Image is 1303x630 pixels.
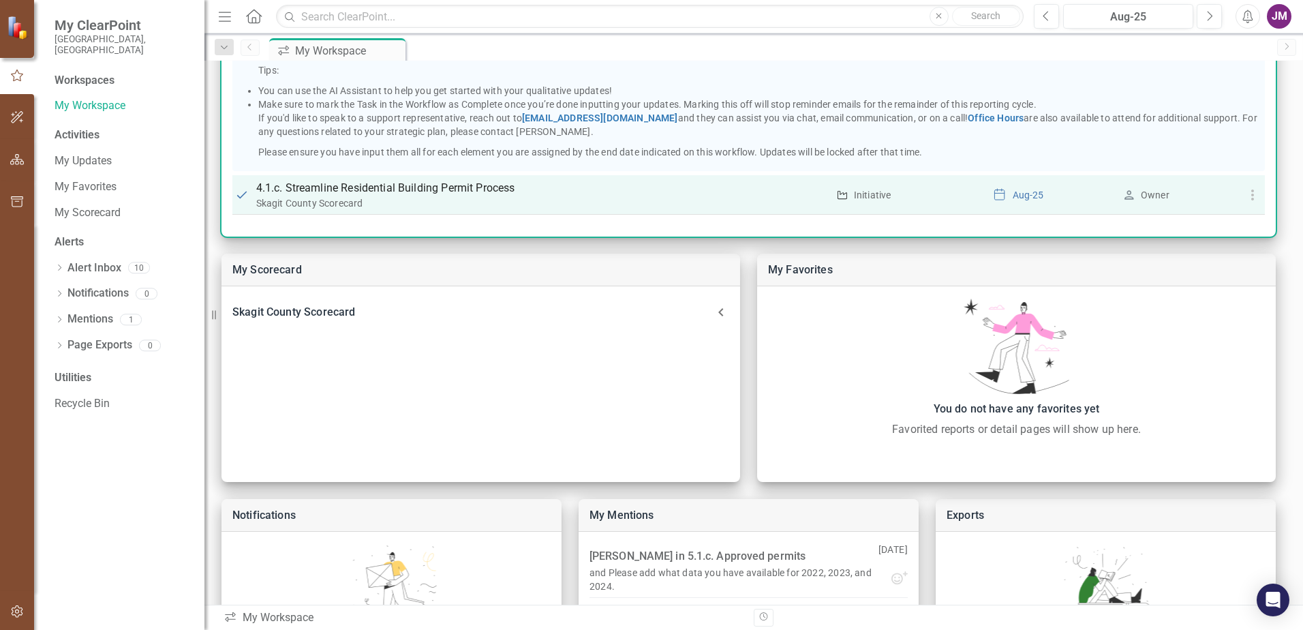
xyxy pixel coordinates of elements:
[589,547,806,566] div: [PERSON_NAME] in
[55,370,191,386] div: Utilities
[55,98,191,114] a: My Workspace
[67,312,113,327] a: Mentions
[256,180,827,196] p: 4.1.c. Streamline Residential Building Permit Process
[55,235,191,250] div: Alerts
[522,112,678,123] a: [EMAIL_ADDRESS][DOMAIN_NAME]
[258,97,1259,111] li: Make sure to mark the Task in the Workflow as Complete once you’re done inputting your updates. M...
[1063,4,1193,29] button: Aug-25
[232,263,302,276] a: My Scorecard
[1267,4,1291,29] button: JM
[55,17,191,33] span: My ClearPoint
[139,340,161,351] div: 0
[7,16,31,40] img: ClearPoint Strategy
[952,7,1020,26] button: Search
[55,179,191,195] a: My Favorites
[1068,9,1189,25] div: Aug-25
[224,610,744,626] div: My Workspace
[128,262,150,274] div: 10
[768,263,833,276] a: My Favorites
[589,566,878,593] div: and Please add what data you have available for 2022, 2023, and 2024.
[971,10,1000,21] span: Search
[878,543,908,570] p: [DATE]
[221,297,740,327] div: Skagit County Scorecard
[258,145,1259,159] p: Please ensure you have input them all for each element you are assigned by the end date indicated...
[136,288,157,299] div: 0
[55,127,191,143] div: Activities
[232,509,296,522] a: Notifications
[67,286,129,301] a: Notifications
[276,5,1024,29] input: Search ClearPoint...
[1141,188,1169,202] div: Owner
[258,111,1259,138] p: If you'd like to speak to a support representative, reach out to and they can assist you via chat...
[688,550,806,562] a: 5.1.c. Approved permits
[258,84,1259,97] li: You can use the AI Assistant to help you get started with your qualitative updates!
[256,196,827,210] div: Skagit County Scorecard
[854,188,891,202] div: Initiative
[764,400,1269,419] div: You do not have any favorites yet
[67,337,132,353] a: Page Exports
[1257,584,1289,616] div: Open Intercom Messenger
[120,314,142,325] div: 1
[968,112,1024,123] a: Office Hours
[258,63,1259,77] p: Tips:
[55,33,191,56] small: [GEOGRAPHIC_DATA], [GEOGRAPHIC_DATA]
[55,153,191,169] a: My Updates
[1013,188,1044,202] div: Aug-25
[947,509,984,522] a: Exports
[589,509,654,522] a: My Mentions
[55,205,191,221] a: My Scorecard
[55,396,191,412] a: Recycle Bin
[67,260,121,276] a: Alert Inbox
[55,73,114,89] div: Workspaces
[232,303,713,322] div: Skagit County Scorecard
[295,42,402,59] div: My Workspace
[764,421,1269,438] div: Favorited reports or detail pages will show up here.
